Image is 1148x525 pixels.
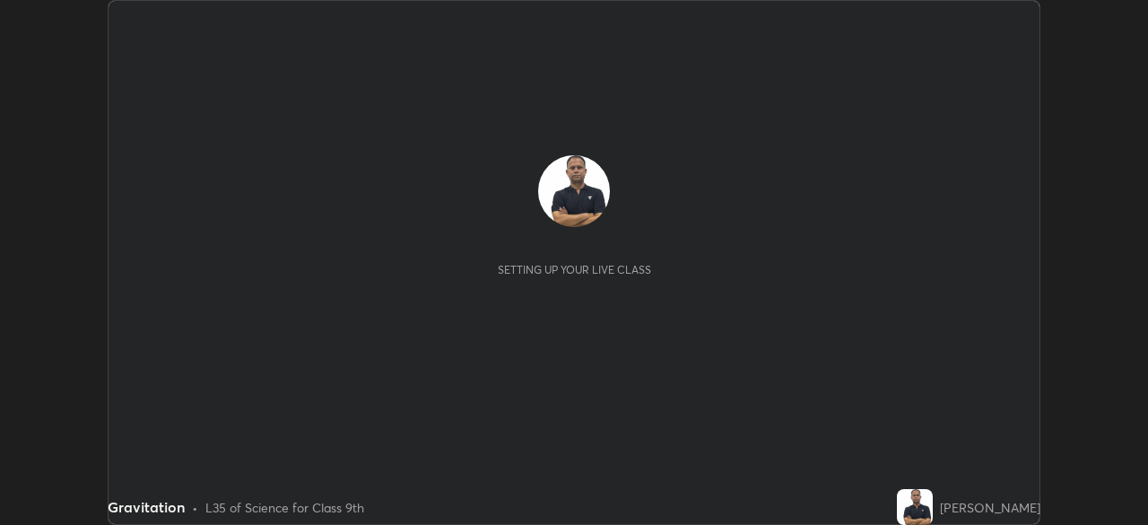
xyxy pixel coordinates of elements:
div: Setting up your live class [498,263,651,276]
div: L35 of Science for Class 9th [205,498,364,517]
div: [PERSON_NAME] [940,498,1040,517]
div: • [192,498,198,517]
div: Gravitation [108,496,185,518]
img: fb7b30b3c7c144829d236a2506258248.jpg [538,155,610,227]
img: fb7b30b3c7c144829d236a2506258248.jpg [897,489,933,525]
